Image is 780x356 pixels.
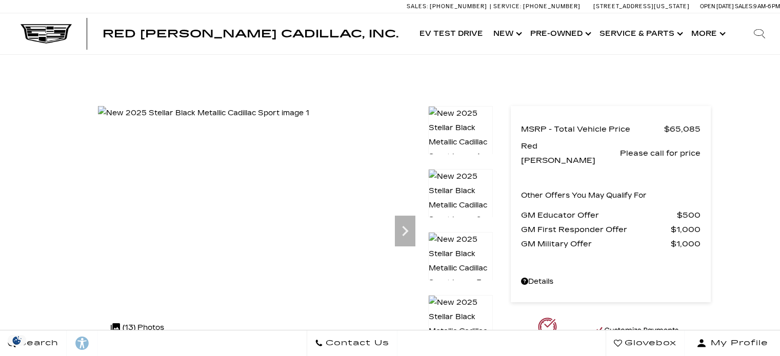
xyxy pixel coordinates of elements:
[323,336,389,350] span: Contact Us
[521,237,671,251] span: GM Military Offer
[671,222,701,237] span: $1,000
[523,3,581,10] span: [PHONE_NUMBER]
[307,330,397,356] a: Contact Us
[521,208,677,222] span: GM Educator Offer
[521,222,671,237] span: GM First Responder Offer
[521,222,701,237] a: GM First Responder Offer $1,000
[622,336,676,350] span: Glovebox
[428,106,493,164] img: New 2025 Stellar Black Metallic Cadillac Sport image 1
[664,122,701,136] span: $65,085
[735,3,753,10] span: Sales:
[521,237,701,251] a: GM Military Offer $1,000
[106,316,169,340] div: (13) Photos
[493,3,522,10] span: Service:
[525,13,594,54] a: Pre-Owned
[700,3,734,10] span: Open [DATE]
[593,3,690,10] a: [STREET_ADDRESS][US_STATE]
[707,336,768,350] span: My Profile
[521,208,701,222] a: GM Educator Offer $500
[677,208,701,222] span: $500
[606,330,685,356] a: Glovebox
[490,4,583,9] a: Service: [PHONE_NUMBER]
[98,106,309,120] img: New 2025 Stellar Black Metallic Cadillac Sport image 1
[430,3,487,10] span: [PHONE_NUMBER]
[685,330,780,356] button: Open user profile menu
[671,237,701,251] span: $1,000
[428,295,493,353] img: New 2025 Stellar Black Metallic Cadillac Sport image 4
[521,139,620,167] span: Red [PERSON_NAME]
[521,122,664,136] span: MSRP - Total Vehicle Price
[407,3,428,10] span: Sales:
[521,139,701,167] a: Red [PERSON_NAME] Please call for price
[5,335,29,346] section: Click to Open Cookie Consent Modal
[103,29,398,39] a: Red [PERSON_NAME] Cadillac, Inc.
[620,146,701,160] span: Please call for price
[16,336,58,350] span: Search
[686,13,729,54] button: More
[594,13,686,54] a: Service & Parts
[414,13,488,54] a: EV Test Drive
[488,13,525,54] a: New
[103,28,398,40] span: Red [PERSON_NAME] Cadillac, Inc.
[521,275,701,289] a: Details
[407,4,490,9] a: Sales: [PHONE_NUMBER]
[521,189,647,203] p: Other Offers You May Qualify For
[21,24,72,44] img: Cadillac Dark Logo with Cadillac White Text
[428,169,493,227] img: New 2025 Stellar Black Metallic Cadillac Sport image 2
[395,216,415,246] div: Next
[428,232,493,290] img: New 2025 Stellar Black Metallic Cadillac Sport image 3
[521,122,701,136] a: MSRP - Total Vehicle Price $65,085
[5,335,29,346] img: Opt-Out Icon
[753,3,780,10] span: 9 AM-6 PM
